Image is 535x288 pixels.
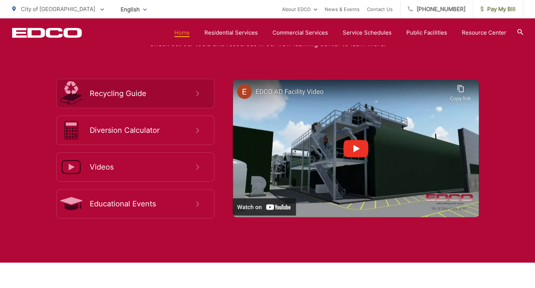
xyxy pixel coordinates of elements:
[325,5,360,14] a: News & Events
[12,28,82,38] a: EDCD logo. Return to the homepage.
[21,6,95,13] span: City of [GEOGRAPHIC_DATA]
[56,79,214,108] a: Recycling Guide
[90,163,196,171] span: Videos
[462,28,506,37] a: Resource Center
[174,28,190,37] a: Home
[367,5,393,14] a: Contact Us
[115,3,152,16] span: English
[56,189,214,218] a: Educational Events
[406,28,447,37] a: Public Facilities
[90,126,196,135] span: Diversion Calculator
[282,5,317,14] a: About EDCO
[90,89,196,98] span: Recycling Guide
[481,5,516,14] span: Pay My Bill
[343,28,392,37] a: Service Schedules
[272,28,328,37] a: Commercial Services
[90,199,196,208] span: Educational Events
[204,28,258,37] a: Residential Services
[56,115,214,145] a: Diversion Calculator
[56,152,214,182] a: Videos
